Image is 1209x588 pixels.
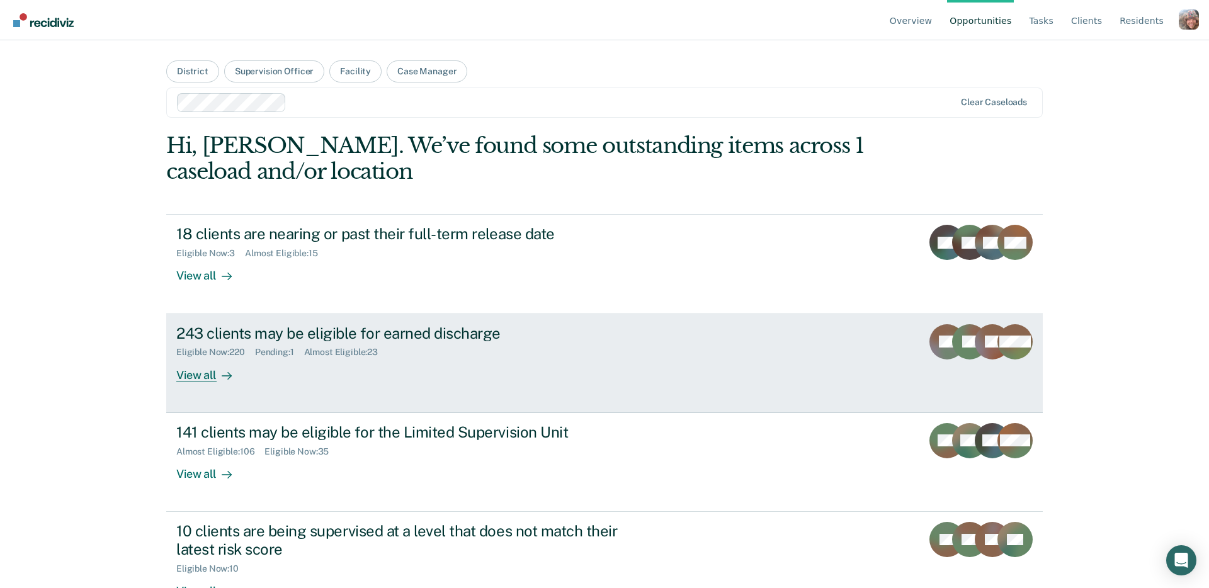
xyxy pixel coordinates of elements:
[176,259,247,283] div: View all
[166,214,1043,314] a: 18 clients are nearing or past their full-term release dateEligible Now:3Almost Eligible:15View all
[13,13,74,27] img: Recidiviz
[961,97,1027,108] div: Clear caseloads
[166,413,1043,512] a: 141 clients may be eligible for the Limited Supervision UnitAlmost Eligible:106Eligible Now:35Vie...
[176,423,618,441] div: 141 clients may be eligible for the Limited Supervision Unit
[387,60,467,82] button: Case Manager
[176,522,618,558] div: 10 clients are being supervised at a level that does not match their latest risk score
[176,446,264,457] div: Almost Eligible : 106
[304,347,389,358] div: Almost Eligible : 23
[245,248,328,259] div: Almost Eligible : 15
[224,60,324,82] button: Supervision Officer
[176,563,249,574] div: Eligible Now : 10
[166,60,219,82] button: District
[176,248,245,259] div: Eligible Now : 3
[176,347,255,358] div: Eligible Now : 220
[1179,9,1199,30] button: Profile dropdown button
[176,324,618,342] div: 243 clients may be eligible for earned discharge
[166,133,868,184] div: Hi, [PERSON_NAME]. We’ve found some outstanding items across 1 caseload and/or location
[264,446,339,457] div: Eligible Now : 35
[176,225,618,243] div: 18 clients are nearing or past their full-term release date
[166,314,1043,413] a: 243 clients may be eligible for earned dischargeEligible Now:220Pending:1Almost Eligible:23View all
[176,358,247,382] div: View all
[255,347,304,358] div: Pending : 1
[176,456,247,481] div: View all
[329,60,382,82] button: Facility
[1166,545,1196,575] div: Open Intercom Messenger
